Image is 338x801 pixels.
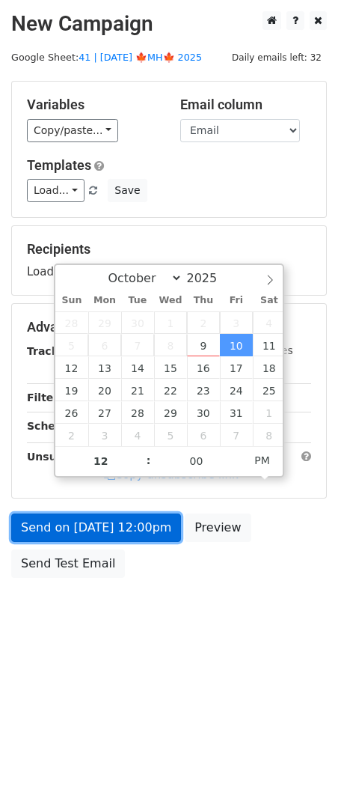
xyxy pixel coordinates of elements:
span: October 8, 2025 [154,334,187,356]
span: Fri [220,296,253,305]
span: October 9, 2025 [187,334,220,356]
a: Copy unsubscribe link [104,468,239,481]
span: October 4, 2025 [253,311,286,334]
a: Daily emails left: 32 [227,52,327,63]
strong: Filters [27,392,65,403]
span: October 13, 2025 [88,356,121,379]
span: Tue [121,296,154,305]
a: Copy/paste... [27,119,118,142]
span: October 25, 2025 [253,379,286,401]
span: October 28, 2025 [121,401,154,424]
span: October 11, 2025 [253,334,286,356]
strong: Schedule [27,420,81,432]
span: Mon [88,296,121,305]
span: October 20, 2025 [88,379,121,401]
a: Send Test Email [11,549,125,578]
small: Google Sheet: [11,52,202,63]
span: Click to toggle [242,445,283,475]
span: October 14, 2025 [121,356,154,379]
span: November 6, 2025 [187,424,220,446]
span: November 3, 2025 [88,424,121,446]
span: October 15, 2025 [154,356,187,379]
span: October 19, 2025 [55,379,88,401]
span: November 1, 2025 [253,401,286,424]
h2: New Campaign [11,11,327,37]
span: November 4, 2025 [121,424,154,446]
span: October 17, 2025 [220,356,253,379]
span: October 5, 2025 [55,334,88,356]
button: Save [108,179,147,202]
span: November 8, 2025 [253,424,286,446]
span: October 3, 2025 [220,311,253,334]
a: Load... [27,179,84,202]
div: Loading... [27,241,311,280]
span: October 23, 2025 [187,379,220,401]
span: October 26, 2025 [55,401,88,424]
strong: Unsubscribe [27,451,100,463]
span: Daily emails left: 32 [227,49,327,66]
input: Year [182,271,236,285]
span: October 18, 2025 [253,356,286,379]
a: Send on [DATE] 12:00pm [11,514,181,542]
span: October 22, 2025 [154,379,187,401]
span: September 28, 2025 [55,311,88,334]
h5: Variables [27,97,158,113]
span: November 2, 2025 [55,424,88,446]
span: October 27, 2025 [88,401,121,424]
span: October 10, 2025 [220,334,253,356]
span: Sat [253,296,286,305]
a: Preview [185,514,251,542]
span: October 16, 2025 [187,356,220,379]
span: Sun [55,296,88,305]
span: October 31, 2025 [220,401,253,424]
a: Templates [27,157,91,173]
input: Hour [55,446,147,476]
h5: Email column [180,97,311,113]
strong: Tracking [27,345,77,357]
span: October 7, 2025 [121,334,154,356]
span: November 5, 2025 [154,424,187,446]
span: October 29, 2025 [154,401,187,424]
span: October 6, 2025 [88,334,121,356]
span: October 1, 2025 [154,311,187,334]
span: October 24, 2025 [220,379,253,401]
span: September 30, 2025 [121,311,154,334]
iframe: Chat Widget [263,729,338,801]
span: October 2, 2025 [187,311,220,334]
span: October 21, 2025 [121,379,154,401]
a: 41 | [DATE] 🍁MH🍁 2025 [79,52,202,63]
label: UTM Codes [234,343,292,359]
input: Minute [151,446,242,476]
span: October 12, 2025 [55,356,88,379]
span: October 30, 2025 [187,401,220,424]
h5: Advanced [27,319,311,335]
span: September 29, 2025 [88,311,121,334]
span: : [147,445,151,475]
span: November 7, 2025 [220,424,253,446]
span: Thu [187,296,220,305]
h5: Recipients [27,241,311,258]
span: Wed [154,296,187,305]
